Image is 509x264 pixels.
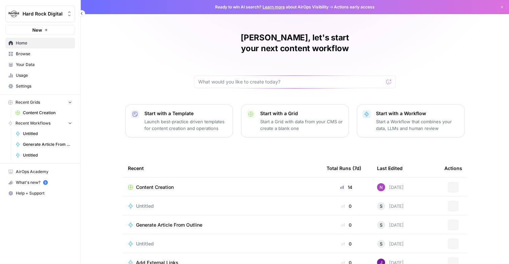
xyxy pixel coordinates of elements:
div: 0 [327,240,366,247]
span: Untitled [136,203,154,209]
a: Content Creation [128,184,316,191]
span: Generate Article From Outline [136,222,202,228]
a: Untitled [128,203,316,209]
p: Start a Grid with data from your CMS or create a blank one [260,118,343,132]
span: Actions early access [334,4,375,10]
div: What's new? [6,177,75,188]
div: Last Edited [377,159,403,177]
span: Help + Support [16,190,72,196]
span: Settings [16,83,72,89]
span: Content Creation [136,184,174,191]
p: Start with a Workflow [376,110,459,117]
a: Browse [5,48,75,59]
p: Launch best-practice driven templates for content creation and operations [144,118,227,132]
span: New [32,27,42,33]
div: 14 [327,184,366,191]
div: Actions [444,159,462,177]
a: Usage [5,70,75,81]
a: Your Data [5,59,75,70]
a: AirOps Academy [5,166,75,177]
div: [DATE] [377,183,404,191]
a: Untitled [12,150,75,161]
button: Start with a TemplateLaunch best-practice driven templates for content creation and operations [125,104,233,137]
a: Learn more [263,4,285,9]
div: [DATE] [377,221,404,229]
button: Recent Workflows [5,118,75,128]
span: Content Creation [23,110,72,116]
div: [DATE] [377,240,404,248]
span: Untitled [136,240,154,247]
span: Untitled [23,152,72,158]
img: i23r1xo0cfkslokfnq6ad0n0tfrv [377,183,385,191]
span: Home [16,40,72,46]
span: S [380,222,382,228]
a: 5 [43,180,48,185]
span: Hard Rock Digital [23,10,63,17]
button: Start with a GridStart a Grid with data from your CMS or create a blank one [241,104,349,137]
a: Content Creation [12,107,75,118]
button: What's new? 5 [5,177,75,188]
span: S [380,203,382,209]
a: Home [5,38,75,48]
span: Ready to win AI search? about AirOps Visibility [215,4,329,10]
span: Untitled [23,131,72,137]
span: S [380,240,382,247]
span: Recent Grids [15,99,40,105]
div: Total Runs (7d) [327,159,361,177]
span: Usage [16,72,72,78]
text: 5 [44,181,46,184]
a: Untitled [128,240,316,247]
div: 0 [327,222,366,228]
span: Generate Article From Outline [23,141,72,147]
a: Settings [5,81,75,92]
button: Recent Grids [5,97,75,107]
span: Recent Workflows [15,120,50,126]
div: Recent [128,159,316,177]
a: Untitled [12,128,75,139]
button: Workspace: Hard Rock Digital [5,5,75,22]
div: [DATE] [377,202,404,210]
span: AirOps Academy [16,169,72,175]
a: Generate Article From Outline [12,139,75,150]
button: Help + Support [5,188,75,199]
img: Hard Rock Digital Logo [8,8,20,20]
div: 0 [327,203,366,209]
p: Start with a Template [144,110,227,117]
h1: [PERSON_NAME], let's start your next content workflow [194,32,396,54]
p: Start with a Grid [260,110,343,117]
button: New [5,25,75,35]
span: Your Data [16,62,72,68]
button: Start with a WorkflowStart a Workflow that combines your data, LLMs and human review [357,104,465,137]
span: Browse [16,51,72,57]
input: What would you like to create today? [198,78,383,85]
p: Start a Workflow that combines your data, LLMs and human review [376,118,459,132]
a: Generate Article From Outline [128,222,316,228]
